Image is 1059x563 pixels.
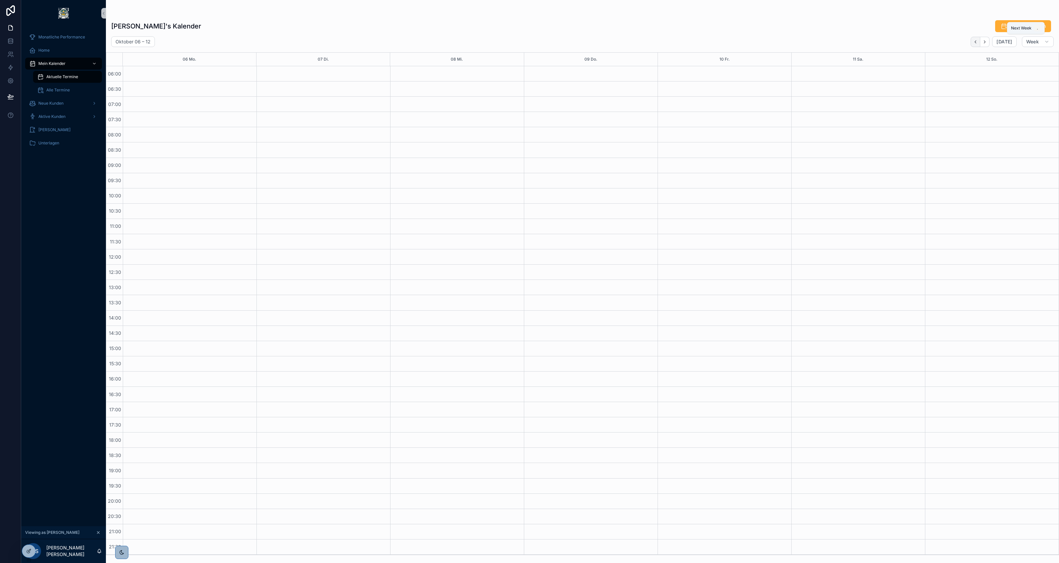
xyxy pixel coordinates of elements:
span: 11:00 [108,223,123,229]
span: 20:00 [106,498,123,504]
span: 18:00 [107,437,123,443]
span: 21:00 [107,529,123,534]
a: Home [25,44,102,56]
span: 13:00 [107,284,123,290]
span: 16:30 [107,391,123,397]
button: 12 So. [986,53,997,66]
button: 07 Di. [318,53,329,66]
span: 21:30 [107,544,123,549]
p: [PERSON_NAME] [PERSON_NAME] [46,544,97,558]
h1: [PERSON_NAME]'s Kalender [111,22,201,31]
span: Unterlagen [38,140,59,146]
button: Urlaub Anfragen [995,20,1051,32]
span: 15:00 [108,345,123,351]
button: 08 Mi. [451,53,463,66]
span: 17:00 [108,407,123,412]
span: Aktuelle Termine [46,74,78,79]
span: 15:30 [108,361,123,366]
span: 13:30 [107,300,123,305]
a: Monatliche Performance [25,31,102,43]
a: Aktive Kunden [25,111,102,123]
span: Monatliche Performance [38,34,85,40]
span: . [1035,26,1040,31]
span: [PERSON_NAME] [38,127,70,132]
span: 08:00 [106,132,123,137]
span: 06:30 [106,86,123,92]
span: 09:00 [106,162,123,168]
span: Mein Kalender [38,61,66,66]
button: [DATE] [992,36,1016,47]
span: 19:30 [107,483,123,488]
span: 07:00 [107,101,123,107]
span: Alle Termine [46,87,70,93]
span: 20:30 [106,513,123,519]
span: 12:30 [107,269,123,275]
a: Unterlagen [25,137,102,149]
button: Next [980,37,990,47]
span: 07:30 [107,117,123,122]
span: Home [38,48,50,53]
button: Week [1022,36,1054,47]
button: 06 Mo. [183,53,196,66]
span: 14:00 [107,315,123,321]
a: Mein Kalender [25,58,102,70]
span: 09:30 [106,178,123,183]
span: 11:30 [108,239,123,244]
span: 16:00 [107,376,123,382]
span: 12:00 [107,254,123,260]
h2: Oktober 06 – 12 [115,38,151,45]
span: 18:30 [107,452,123,458]
span: 17:30 [108,422,123,428]
span: [DATE] [996,39,1012,45]
span: 10:00 [107,193,123,198]
span: 19:00 [107,468,123,473]
span: Viewing as [PERSON_NAME] [25,530,79,535]
span: 08:30 [106,147,123,153]
a: Neue Kunden [25,97,102,109]
button: Back [971,37,980,47]
a: Aktuelle Termine [33,71,102,83]
div: scrollable content [21,26,106,158]
span: Next Week [1011,26,1032,31]
span: 10:30 [107,208,123,214]
img: App logo [58,8,69,19]
a: [PERSON_NAME] [25,124,102,136]
span: Week [1026,39,1039,45]
span: 14:30 [107,330,123,336]
button: 11 Sa. [853,53,863,66]
span: Aktive Kunden [38,114,66,119]
button: 09 Do. [584,53,597,66]
button: 10 Fr. [719,53,730,66]
a: Alle Termine [33,84,102,96]
span: 06:00 [106,71,123,77]
span: Neue Kunden [38,101,64,106]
